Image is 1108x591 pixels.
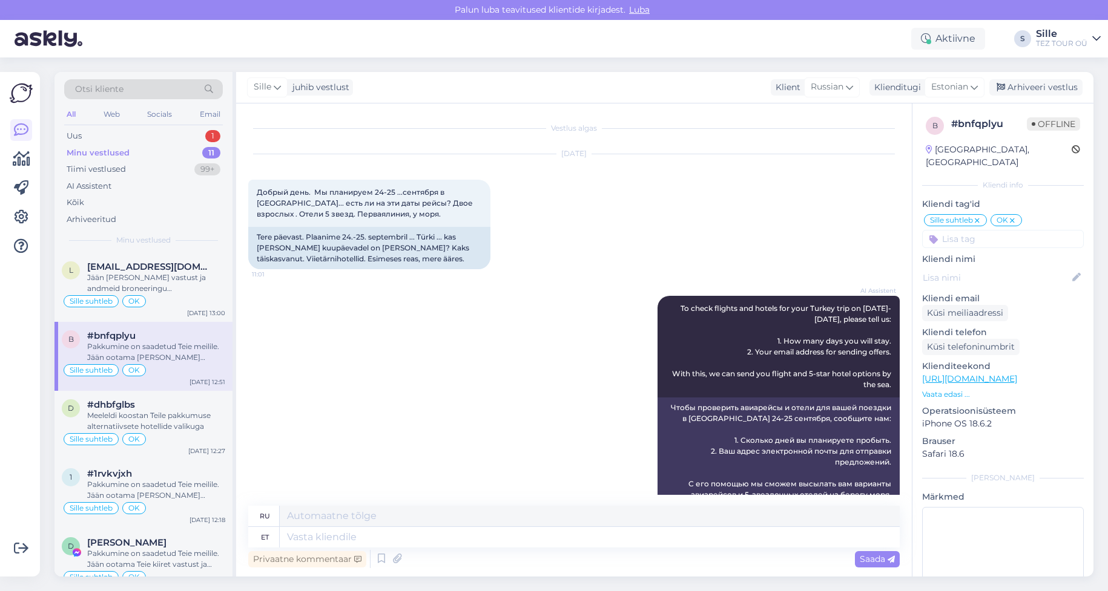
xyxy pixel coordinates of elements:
span: 1 [70,472,72,482]
div: Email [197,106,223,122]
p: Operatsioonisüsteem [922,405,1084,417]
p: Safari 18.6 [922,448,1084,460]
div: Jään [PERSON_NAME] vastust ja andmeid broneeringu vormistamiseks ootama [87,272,225,294]
div: Tere päevast. Plaanime 24.-25. septembril ... Türki ... kas [PERSON_NAME] kuupäevadel on [PERSON_... [248,227,490,269]
div: Чтобы проверить авиарейсы и отели для вашей поездки в [GEOGRAPHIC_DATA] 24-25 сентября, сообщите ... [658,397,900,505]
div: Pakkumine on saadetud Teie meilile. Jään ootama [PERSON_NAME] vastust [PERSON_NAME] andmeid brone... [87,341,225,363]
div: [PERSON_NAME] [922,472,1084,483]
input: Lisa nimi [923,271,1070,284]
span: Sille suhtleb [70,298,113,305]
div: Pakkumine on saadetud Teie meilile. Jään ootama [PERSON_NAME] vastust ja andmeid broneerimiseks. [87,479,225,501]
span: l [69,266,73,275]
span: #1rvkvjxh [87,468,132,479]
div: Sille [1036,29,1087,39]
div: Arhiveeritud [67,214,116,226]
div: Web [101,106,122,122]
p: Kliendi tag'id [922,198,1084,211]
span: Diana Lepik [87,537,167,548]
div: Arhiveeri vestlus [989,79,1083,96]
span: Sille [254,80,271,94]
span: Russian [811,80,843,94]
div: Kõik [67,197,84,209]
p: Kliendi nimi [922,253,1084,266]
div: Minu vestlused [67,147,130,159]
img: Askly Logo [10,82,33,105]
div: Küsi telefoninumbrit [922,339,1020,355]
span: OK [128,504,140,512]
span: Luba [625,4,653,15]
div: Socials [145,106,174,122]
span: Sille suhtleb [70,573,113,581]
span: 11:01 [252,270,297,279]
div: Küsi meiliaadressi [922,305,1008,321]
div: [DATE] 13:00 [187,309,225,318]
span: Sille suhtleb [70,367,113,374]
span: Estonian [931,80,968,94]
p: iPhone OS 18.6.2 [922,417,1084,430]
div: Privaatne kommentaar [248,551,366,567]
div: AI Assistent [67,180,111,192]
div: ru [260,506,270,526]
a: SilleTEZ TOUR OÜ [1036,29,1101,48]
span: Добрый день. Мы планируем 24-25 ...сентября в [GEOGRAPHIC_DATA]... есть ли на эти даты рейсы? Дво... [257,188,475,218]
div: Vestlus algas [248,123,900,134]
input: Lisa tag [922,230,1084,248]
div: Tiimi vestlused [67,163,126,175]
div: Klient [771,81,800,94]
div: Pakkumine on saadetud Teie meilile. Jään ootama Teie kiiret vastust ja andmeid broneerimiseks. [87,548,225,570]
div: [GEOGRAPHIC_DATA], [GEOGRAPHIC_DATA] [926,143,1072,169]
span: OK [128,298,140,305]
div: Aktiivne [911,28,985,50]
span: d [68,403,74,413]
span: b [68,335,74,344]
span: OK [128,436,140,443]
div: 99+ [194,163,220,175]
div: [DATE] [248,148,900,159]
span: AI Assistent [851,286,896,295]
p: Märkmed [922,491,1084,503]
span: Minu vestlused [116,235,171,246]
div: Uus [67,130,82,142]
p: Vaata edasi ... [922,389,1084,400]
span: leokevamaria@gmail.com [87,261,213,272]
p: Klienditeekond [922,360,1084,373]
span: Sille suhtleb [930,217,973,224]
span: Otsi kliente [75,83,124,96]
div: [DATE] 12:51 [190,377,225,387]
div: juhib vestlust [288,81,349,94]
p: Brauser [922,435,1084,448]
span: To check flights and hotels for your Turkey trip on [DATE]-[DATE], please tell us: 1. How many da... [672,304,893,389]
div: TEZ TOUR OÜ [1036,39,1087,48]
div: Kliendi info [922,180,1084,191]
span: Sille suhtleb [70,504,113,512]
span: D [68,541,74,550]
div: Meeleldi koostan Teile pakkumuse alternatiivsete hotellide valikuga [87,410,225,432]
div: S [1014,30,1031,47]
p: Kliendi telefon [922,326,1084,339]
div: et [261,527,269,547]
div: [DATE] 12:18 [190,515,225,524]
span: OK [997,217,1008,224]
div: All [64,106,78,122]
div: # bnfqplyu [951,117,1027,131]
span: OK [128,367,140,374]
p: Kliendi email [922,292,1084,305]
span: OK [128,573,140,581]
div: [DATE] 12:27 [188,446,225,455]
span: #dhbfglbs [87,399,135,410]
span: #bnfqplyu [87,330,136,341]
span: b [932,121,938,130]
span: Saada [860,553,895,564]
div: Klienditugi [869,81,921,94]
span: Sille suhtleb [70,436,113,443]
div: 11 [202,147,220,159]
span: Offline [1027,117,1080,131]
div: 1 [205,130,220,142]
a: [URL][DOMAIN_NAME] [922,373,1017,384]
